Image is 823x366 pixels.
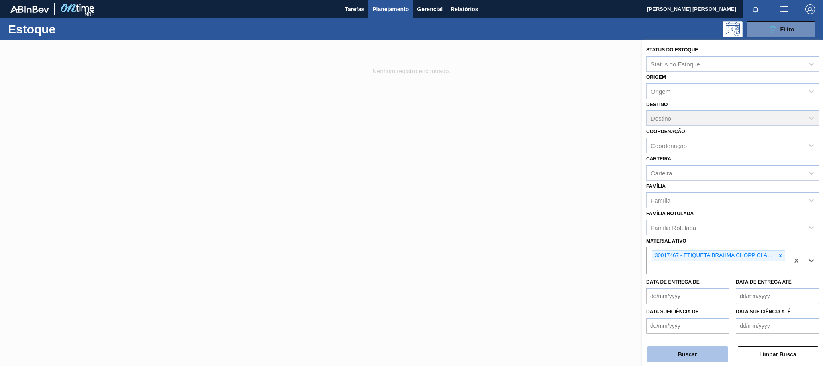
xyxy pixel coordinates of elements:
[780,4,789,14] img: userActions
[451,4,478,14] span: Relatórios
[743,4,768,15] button: Notificações
[736,318,819,334] input: dd/mm/yyyy
[646,238,686,244] label: Material ativo
[651,224,696,231] div: Família Rotulada
[747,21,815,37] button: Filtro
[646,156,671,162] label: Carteira
[736,279,792,285] label: Data de Entrega até
[652,251,776,261] div: 30017467 - ETIQUETA BRAHMA CHOPP CLARO BIB 12L 429
[646,129,685,134] label: Coordenação
[780,26,794,33] span: Filtro
[651,88,670,95] div: Origem
[651,60,700,67] div: Status do Estoque
[646,47,698,53] label: Status do Estoque
[646,309,699,315] label: Data suficiência de
[736,309,791,315] label: Data suficiência até
[805,4,815,14] img: Logout
[736,288,819,304] input: dd/mm/yyyy
[651,169,672,176] div: Carteira
[723,21,743,37] div: Pogramando: nenhum usuário selecionado
[646,102,668,107] label: Destino
[651,142,687,149] div: Coordenação
[646,183,666,189] label: Família
[8,25,129,34] h1: Estoque
[646,318,729,334] input: dd/mm/yyyy
[651,197,670,204] div: Família
[646,288,729,304] input: dd/mm/yyyy
[646,279,700,285] label: Data de Entrega de
[417,4,443,14] span: Gerencial
[646,74,666,80] label: Origem
[10,6,49,13] img: TNhmsLtSVTkK8tSr43FrP2fwEKptu5GPRR3wAAAABJRU5ErkJggg==
[372,4,409,14] span: Planejamento
[646,211,694,216] label: Família Rotulada
[345,4,364,14] span: Tarefas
